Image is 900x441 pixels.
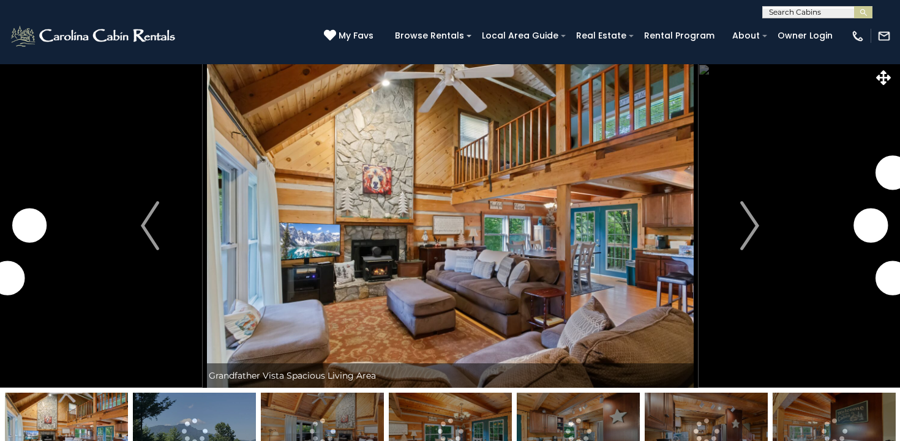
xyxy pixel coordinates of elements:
[877,29,891,43] img: mail-regular-white.png
[98,64,203,388] button: Previous
[203,363,698,388] div: Grandfather Vista Spacious Living Area
[697,64,802,388] button: Next
[851,29,864,43] img: phone-regular-white.png
[324,29,377,43] a: My Favs
[389,26,470,45] a: Browse Rentals
[339,29,373,42] span: My Favs
[771,26,839,45] a: Owner Login
[9,24,179,48] img: White-1-2.png
[141,201,159,250] img: arrow
[726,26,766,45] a: About
[476,26,564,45] a: Local Area Guide
[741,201,759,250] img: arrow
[638,26,721,45] a: Rental Program
[570,26,632,45] a: Real Estate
